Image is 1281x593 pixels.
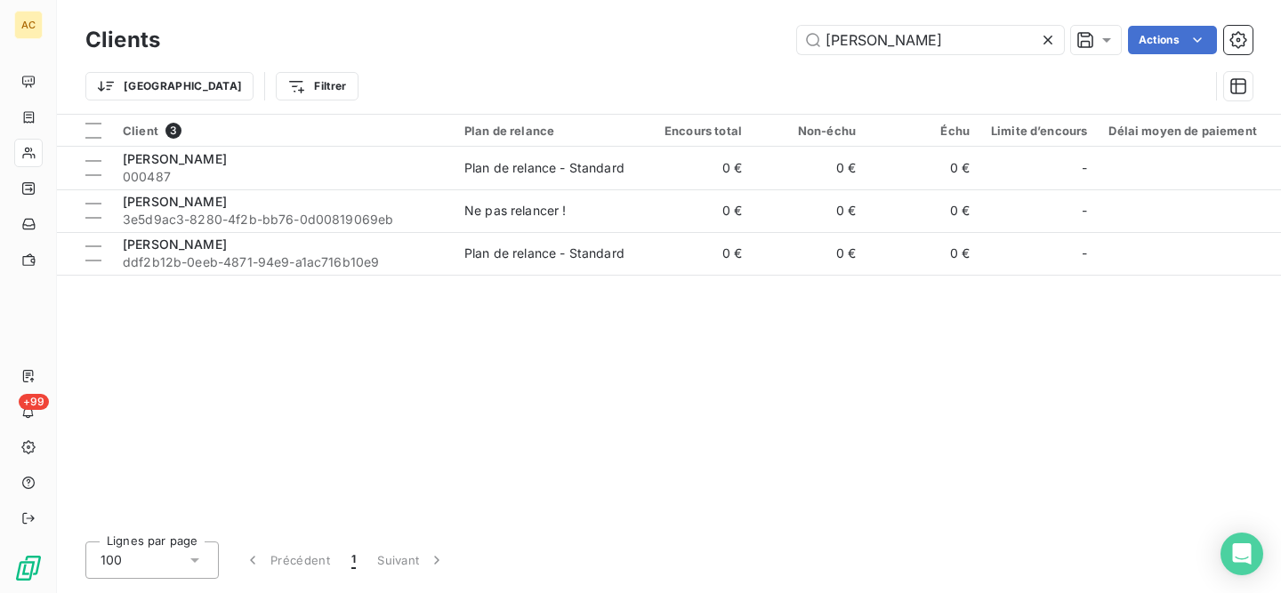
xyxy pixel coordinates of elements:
span: - [1082,202,1087,220]
td: 0 € [753,147,866,189]
td: 0 € [639,189,753,232]
span: 3e5d9ac3-8280-4f2b-bb76-0d00819069eb [123,211,443,228]
td: 0 € [639,232,753,275]
div: Échu [877,124,970,138]
td: 0 € [866,189,980,232]
span: 000487 [123,168,443,186]
td: 0 € [639,147,753,189]
span: 1 [351,551,356,569]
button: Suivant [367,541,456,579]
button: Filtrer [276,72,358,100]
span: Client [123,124,158,138]
div: Encours total [649,124,742,138]
div: Plan de relance [464,124,628,138]
button: 1 [341,541,367,579]
span: 3 [165,123,181,139]
button: Précédent [233,541,341,579]
span: [PERSON_NAME] [123,151,227,166]
input: Rechercher [797,26,1064,54]
div: Plan de relance - Standard [464,159,624,177]
td: 0 € [866,147,980,189]
div: Limite d’encours [991,124,1087,138]
button: Actions [1128,26,1217,54]
td: 0 € [866,232,980,275]
span: - [1082,159,1087,177]
div: Open Intercom Messenger [1221,533,1263,575]
span: - [1082,244,1087,262]
h3: Clients [85,24,160,56]
span: ddf2b12b-0eeb-4871-94e9-a1ac716b10e9 [123,253,443,271]
button: [GEOGRAPHIC_DATA] [85,72,254,100]
div: AC [14,11,43,39]
span: +99 [19,394,49,410]
span: [PERSON_NAME] [123,194,227,209]
td: 0 € [753,232,866,275]
span: 100 [101,551,122,569]
div: Ne pas relancer ! [464,202,567,220]
td: 0 € [753,189,866,232]
div: Plan de relance - Standard [464,244,624,262]
img: Logo LeanPay [14,554,43,582]
span: [PERSON_NAME] [123,236,227,252]
div: Non-échu [763,124,856,138]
